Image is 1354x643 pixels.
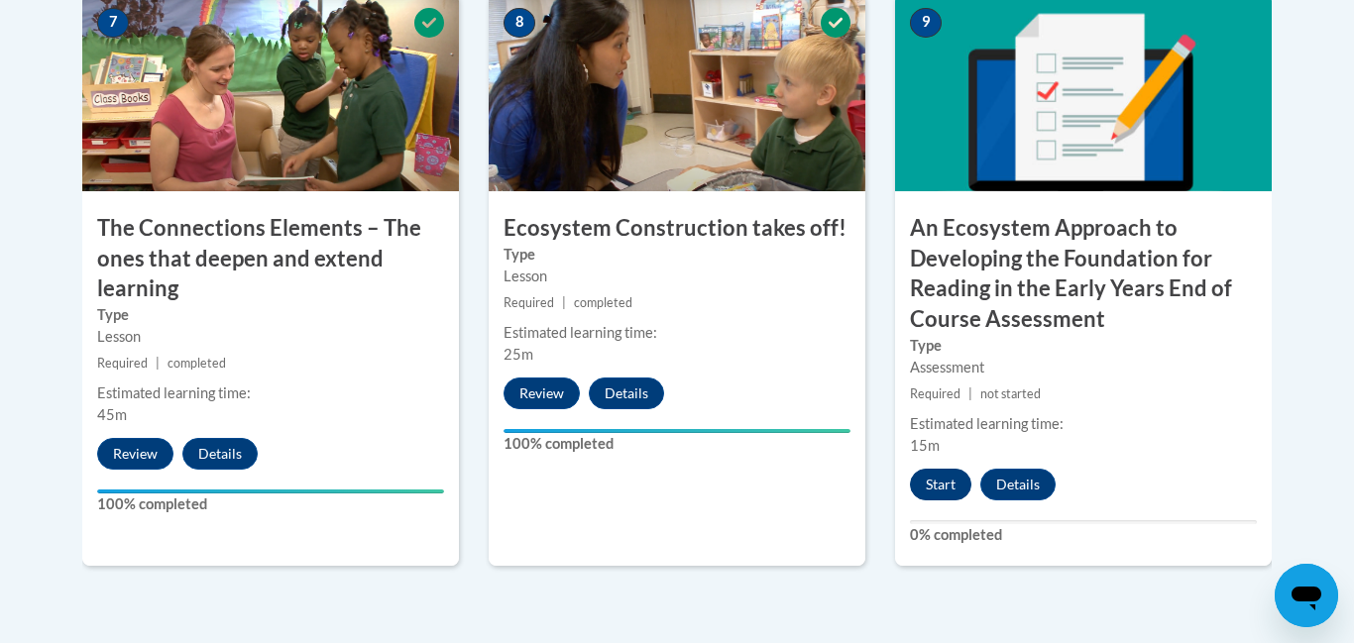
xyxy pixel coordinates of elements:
span: | [156,356,160,371]
iframe: Button to launch messaging window [1275,564,1338,627]
span: 15m [910,437,940,454]
button: Start [910,469,971,500]
span: Required [910,386,960,401]
h3: The Connections Elements – The ones that deepen and extend learning [82,213,459,304]
span: completed [574,295,632,310]
span: 7 [97,8,129,38]
h3: An Ecosystem Approach to Developing the Foundation for Reading in the Early Years End of Course A... [895,213,1272,335]
span: Required [97,356,148,371]
span: completed [168,356,226,371]
button: Details [182,438,258,470]
span: 25m [504,346,533,363]
div: Your progress [504,429,850,433]
span: 45m [97,406,127,423]
label: 0% completed [910,524,1257,546]
div: Estimated learning time: [504,322,850,344]
button: Details [980,469,1056,500]
label: Type [97,304,444,326]
label: Type [504,244,850,266]
div: Assessment [910,357,1257,378]
button: Details [589,377,664,409]
span: 8 [504,8,535,38]
div: Lesson [504,266,850,287]
span: Required [504,295,554,310]
div: Lesson [97,326,444,348]
h3: Ecosystem Construction takes off! [489,213,865,244]
div: Estimated learning time: [910,413,1257,435]
label: 100% completed [504,433,850,455]
span: not started [980,386,1041,401]
label: 100% completed [97,493,444,515]
button: Review [97,438,173,470]
label: Type [910,335,1257,357]
span: | [968,386,972,401]
span: | [562,295,566,310]
button: Review [504,377,580,409]
div: Your progress [97,489,444,493]
div: Estimated learning time: [97,382,444,404]
span: 9 [910,8,942,38]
